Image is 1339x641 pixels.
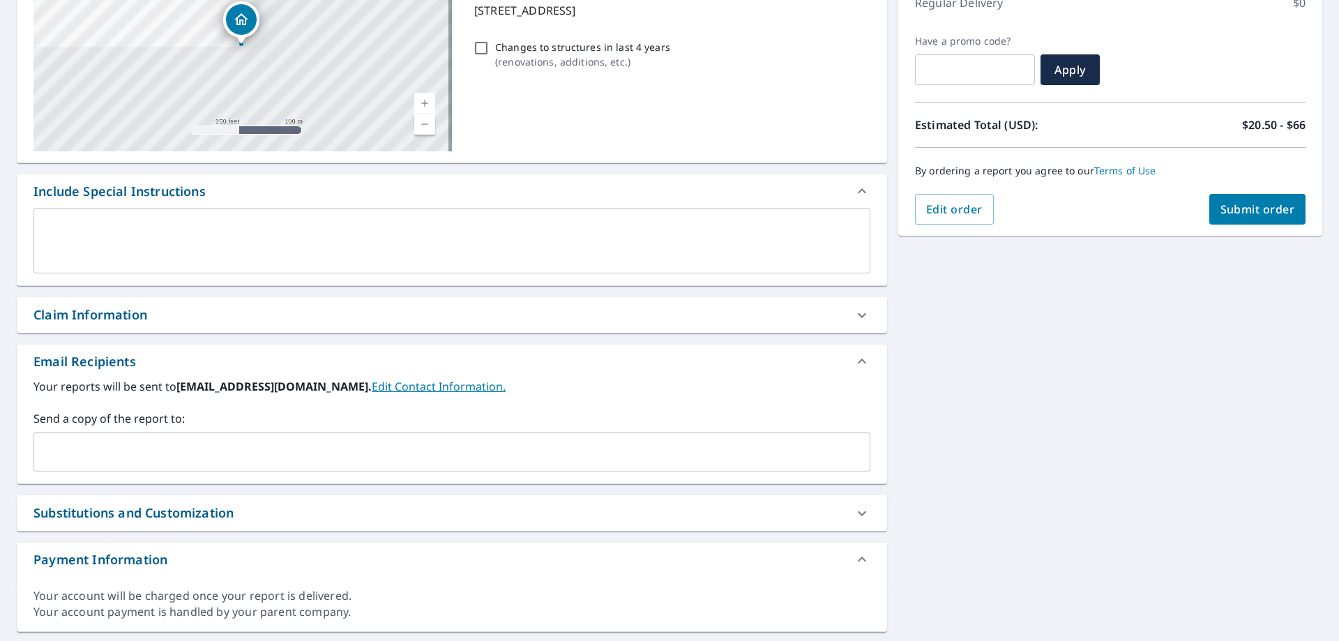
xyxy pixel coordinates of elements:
div: Payment Information [33,550,167,569]
button: Edit order [915,194,994,225]
a: EditContactInfo [372,379,506,394]
span: Submit order [1220,202,1295,217]
label: Send a copy of the report to: [33,410,870,427]
p: [STREET_ADDRESS] [474,2,865,19]
div: Substitutions and Customization [33,504,234,522]
span: Edit order [926,202,983,217]
div: Email Recipients [17,345,887,378]
a: Terms of Use [1094,164,1156,177]
b: [EMAIL_ADDRESS][DOMAIN_NAME]. [176,379,372,394]
label: Have a promo code? [915,35,1035,47]
p: ( renovations, additions, etc. ) [495,54,670,69]
span: Apply [1052,62,1089,77]
p: Estimated Total (USD): [915,116,1110,133]
a: Current Level 17, Zoom In [414,93,435,114]
p: By ordering a report you agree to our [915,165,1306,177]
div: Claim Information [17,297,887,333]
div: Email Recipients [33,352,136,371]
div: Include Special Instructions [17,174,887,208]
div: Substitutions and Customization [17,495,887,531]
div: Your account will be charged once your report is delivered. [33,588,870,604]
div: Claim Information [33,306,147,324]
div: Dropped pin, building 1, Residential property, 94-382 Makalu Loop Mililani, HI 96789 [223,1,259,45]
div: Your account payment is handled by your parent company. [33,604,870,620]
p: Changes to structures in last 4 years [495,40,670,54]
p: $20.50 - $66 [1242,116,1306,133]
div: Include Special Instructions [33,182,206,201]
button: Submit order [1209,194,1306,225]
button: Apply [1041,54,1100,85]
div: Payment Information [17,543,887,576]
a: Current Level 17, Zoom Out [414,114,435,135]
label: Your reports will be sent to [33,378,870,395]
